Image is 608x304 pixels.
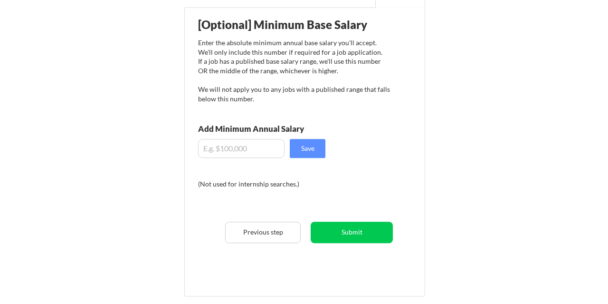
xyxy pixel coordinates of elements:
div: Add Minimum Annual Salary [198,125,347,133]
button: Save [290,139,325,158]
input: E.g. $100,000 [198,139,285,158]
button: Submit [311,222,393,243]
button: Previous step [225,222,301,243]
div: (Not used for internship searches.) [198,179,327,189]
div: Enter the absolute minimum annual base salary you'll accept. We'll only include this number if re... [198,38,390,103]
div: [Optional] Minimum Base Salary [198,19,390,30]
